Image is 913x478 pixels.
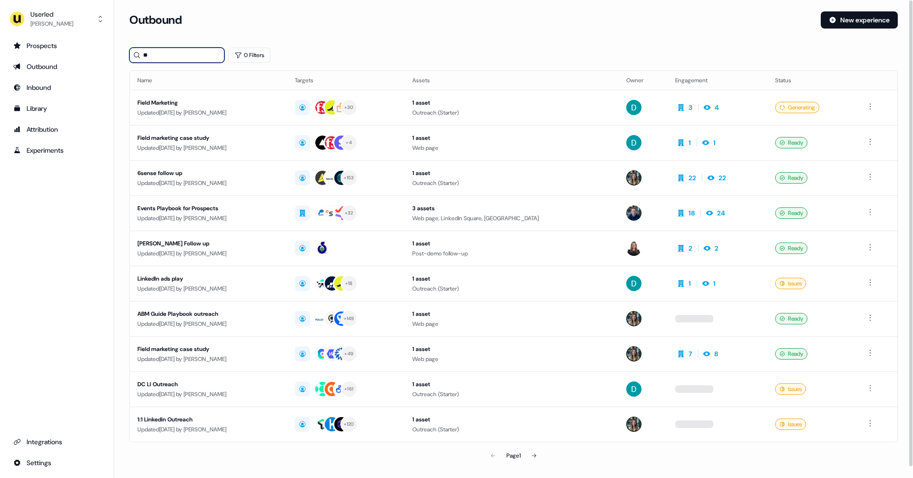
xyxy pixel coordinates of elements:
[506,451,521,460] div: Page 1
[775,313,807,324] div: Ready
[412,108,611,117] div: Outreach (Starter)
[412,390,611,399] div: Outreach (Starter)
[344,420,354,429] div: + 120
[137,168,280,178] div: 6sense follow up
[412,425,611,434] div: Outreach (Starter)
[412,354,611,364] div: Web page
[345,279,353,288] div: + 18
[344,314,354,323] div: + 149
[412,168,611,178] div: 1 asset
[713,279,716,288] div: 1
[626,276,641,291] img: David
[626,417,641,432] img: Charlotte
[775,172,807,184] div: Ready
[821,11,898,29] button: New experience
[344,174,354,182] div: + 153
[137,425,280,434] div: Updated [DATE] by [PERSON_NAME]
[689,138,691,147] div: 1
[717,208,725,218] div: 24
[412,143,611,153] div: Web page
[775,348,807,360] div: Ready
[767,71,857,90] th: Status
[228,48,271,63] button: 0 Filters
[137,108,280,117] div: Updated [DATE] by [PERSON_NAME]
[8,59,106,74] a: Go to outbound experience
[137,239,280,248] div: [PERSON_NAME] Follow up
[775,102,819,113] div: Generating
[689,244,692,253] div: 2
[626,311,641,326] img: Charlotte
[714,349,718,359] div: 8
[130,71,287,90] th: Name
[13,104,100,113] div: Library
[775,278,806,289] div: Issues
[137,143,280,153] div: Updated [DATE] by [PERSON_NAME]
[412,344,611,354] div: 1 asset
[8,122,106,137] a: Go to attribution
[8,434,106,449] a: Go to integrations
[626,135,641,150] img: David
[137,178,280,188] div: Updated [DATE] by [PERSON_NAME]
[412,204,611,213] div: 3 assets
[137,98,280,107] div: Field Marketing
[626,381,641,397] img: David
[626,205,641,221] img: James
[137,380,280,389] div: DC LI Outreach
[137,249,280,258] div: Updated [DATE] by [PERSON_NAME]
[13,83,100,92] div: Inbound
[30,19,73,29] div: [PERSON_NAME]
[719,173,726,183] div: 22
[137,133,280,143] div: Field marketing case study
[775,383,806,395] div: Issues
[13,146,100,155] div: Experiments
[137,344,280,354] div: Field marketing case study
[8,101,106,116] a: Go to templates
[13,41,100,50] div: Prospects
[137,274,280,283] div: LinkedIn ads play
[137,284,280,293] div: Updated [DATE] by [PERSON_NAME]
[689,103,692,112] div: 3
[412,178,611,188] div: Outreach (Starter)
[715,103,719,112] div: 4
[412,249,611,258] div: Post-demo follow-up
[412,415,611,424] div: 1 asset
[668,71,767,90] th: Engagement
[775,137,807,148] div: Ready
[137,309,280,319] div: ABM Guide Playbook outreach
[412,98,611,107] div: 1 asset
[137,204,280,213] div: Events Playbook for Prospects
[626,346,641,361] img: Charlotte
[345,209,353,217] div: + 32
[412,319,611,329] div: Web page
[412,214,611,223] div: Web page, LinkedIn Square, [GEOGRAPHIC_DATA]
[137,214,280,223] div: Updated [DATE] by [PERSON_NAME]
[626,170,641,185] img: Charlotte
[287,71,405,90] th: Targets
[715,244,719,253] div: 2
[412,239,611,248] div: 1 asset
[344,385,353,393] div: + 161
[137,415,280,424] div: 1:1 Linkedin Outreach
[689,279,691,288] div: 1
[412,133,611,143] div: 1 asset
[137,390,280,399] div: Updated [DATE] by [PERSON_NAME]
[626,100,641,115] img: David
[137,319,280,329] div: Updated [DATE] by [PERSON_NAME]
[129,13,182,27] h3: Outbound
[775,419,806,430] div: Issues
[13,437,100,447] div: Integrations
[412,309,611,319] div: 1 asset
[346,138,352,147] div: + 4
[626,241,641,256] img: Geneviève
[13,458,100,468] div: Settings
[412,380,611,389] div: 1 asset
[412,284,611,293] div: Outreach (Starter)
[30,10,73,19] div: Userled
[13,62,100,71] div: Outbound
[8,38,106,53] a: Go to prospects
[13,125,100,134] div: Attribution
[689,173,696,183] div: 22
[8,143,106,158] a: Go to experiments
[775,207,807,219] div: Ready
[619,71,668,90] th: Owner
